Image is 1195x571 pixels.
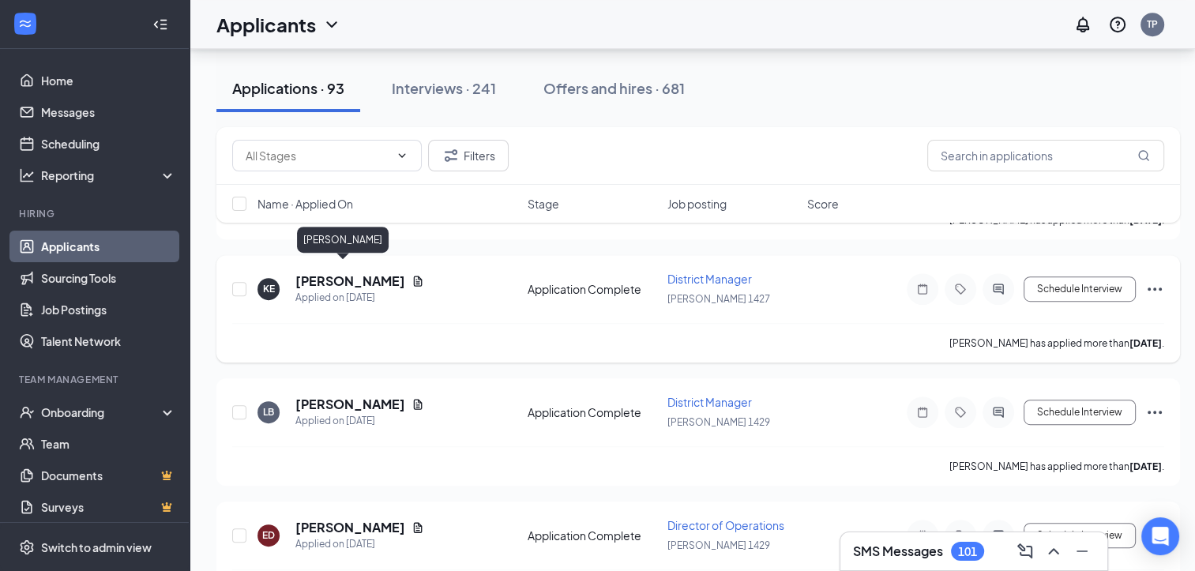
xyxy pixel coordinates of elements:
svg: Settings [19,539,35,555]
svg: WorkstreamLogo [17,16,33,32]
svg: Document [411,275,424,287]
div: Switch to admin view [41,539,152,555]
svg: Tag [951,406,970,419]
button: Schedule Interview [1024,400,1136,425]
div: Applications · 93 [232,78,344,98]
a: Messages [41,96,176,128]
svg: Notifications [1073,15,1092,34]
h3: SMS Messages [853,543,943,560]
button: ComposeMessage [1013,539,1038,564]
svg: ComposeMessage [1016,542,1035,561]
a: DocumentsCrown [41,460,176,491]
button: Schedule Interview [1024,276,1136,302]
svg: Document [411,521,424,534]
svg: Minimize [1073,542,1092,561]
div: Offers and hires · 681 [543,78,685,98]
div: Onboarding [41,404,163,420]
svg: Note [913,283,932,295]
div: Application Complete [528,528,658,543]
div: Application Complete [528,404,658,420]
input: All Stages [246,147,389,164]
svg: Collapse [152,17,168,32]
span: District Manager [667,395,752,409]
h5: [PERSON_NAME] [295,519,405,536]
h5: [PERSON_NAME] [295,396,405,413]
button: ChevronUp [1041,539,1066,564]
a: Job Postings [41,294,176,325]
svg: Document [411,398,424,411]
svg: ChevronUp [1044,542,1063,561]
span: Job posting [667,196,727,212]
div: TP [1147,17,1158,31]
svg: ChevronDown [396,149,408,162]
svg: ActiveChat [989,283,1008,295]
a: Home [41,65,176,96]
p: [PERSON_NAME] has applied more than . [949,336,1164,350]
svg: Note [913,529,932,542]
svg: ActiveChat [989,406,1008,419]
a: Applicants [41,231,176,262]
div: Reporting [41,167,177,183]
svg: Analysis [19,167,35,183]
input: Search in applications [927,140,1164,171]
svg: ActiveChat [989,529,1008,542]
svg: QuestionInfo [1108,15,1127,34]
div: Team Management [19,373,173,386]
div: Hiring [19,207,173,220]
span: Stage [528,196,559,212]
span: District Manager [667,272,752,286]
div: [PERSON_NAME] [297,227,389,253]
div: KE [263,282,275,295]
span: Score [807,196,839,212]
div: Applied on [DATE] [295,290,424,306]
span: [PERSON_NAME] 1429 [667,539,770,551]
div: 101 [958,545,977,558]
div: Application Complete [528,281,658,297]
button: Minimize [1069,539,1095,564]
span: Director of Operations [667,518,784,532]
span: Name · Applied On [257,196,353,212]
svg: UserCheck [19,404,35,420]
a: Sourcing Tools [41,262,176,294]
svg: Filter [442,146,460,165]
span: [PERSON_NAME] 1427 [667,293,770,305]
div: Open Intercom Messenger [1141,517,1179,555]
p: [PERSON_NAME] has applied more than . [949,460,1164,473]
b: [DATE] [1129,337,1162,349]
div: Interviews · 241 [392,78,496,98]
svg: Note [913,406,932,419]
div: LB [263,405,274,419]
svg: Tag [951,283,970,295]
svg: Tag [951,529,970,542]
b: [DATE] [1129,460,1162,472]
svg: ChevronDown [322,15,341,34]
svg: Ellipses [1145,280,1164,299]
svg: MagnifyingGlass [1137,149,1150,162]
h1: Applicants [216,11,316,38]
button: Filter Filters [428,140,509,171]
a: Team [41,428,176,460]
a: SurveysCrown [41,491,176,523]
svg: Ellipses [1145,403,1164,422]
div: ED [262,528,275,542]
h5: [PERSON_NAME] [295,272,405,290]
div: Applied on [DATE] [295,413,424,429]
a: Scheduling [41,128,176,160]
a: Talent Network [41,325,176,357]
span: [PERSON_NAME] 1429 [667,416,770,428]
div: Applied on [DATE] [295,536,424,552]
button: Schedule Interview [1024,523,1136,548]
